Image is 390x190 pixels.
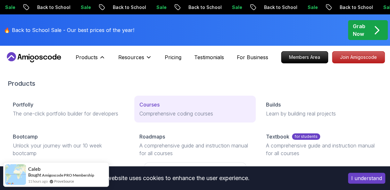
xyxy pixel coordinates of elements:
[266,101,281,108] p: Builds
[261,96,382,123] a: BuildsLearn by building real projects
[118,53,152,66] button: Resources
[353,22,365,38] p: Grab Now
[266,110,377,117] p: Learn by building real projects
[8,128,129,162] a: BootcampUnlock your journey with our 10 week bootcamp
[237,53,268,61] a: For Business
[139,133,165,140] p: Roadmaps
[334,4,378,11] p: Back to School
[42,172,94,178] a: Amigoscode PRO Membership
[151,4,171,11] p: Sale
[76,53,98,61] p: Products
[28,166,41,172] span: Caleb
[165,53,181,61] a: Pricing
[13,110,124,117] p: The one-click portfolio builder for developers
[118,53,144,61] p: Resources
[28,172,41,178] span: Bought
[139,101,160,108] p: Courses
[13,101,33,108] p: Portfolly
[107,4,151,11] p: Back to School
[266,133,289,140] p: Textbook
[332,51,385,63] p: Join Amigoscode
[13,142,124,157] p: Unlock your journey with our 10 week bootcamp
[8,96,129,123] a: PortfollyThe one-click portfolio builder for developers
[348,173,385,184] button: Accept cookies
[258,4,302,11] p: Back to School
[5,164,26,185] img: provesource social proof notification image
[139,142,251,157] p: A comprehensive guide and instruction manual for all courses
[281,51,328,63] a: Members Area
[8,79,382,88] h2: Products
[134,96,256,123] a: CoursesComprehensive coding courses
[302,4,322,11] p: Sale
[281,51,328,63] p: Members Area
[226,4,247,11] p: Sale
[139,110,251,117] p: Comprehensive coding courses
[194,53,224,61] a: Testimonials
[292,133,320,140] p: for students
[332,51,385,63] a: Join Amigoscode
[76,53,105,66] button: Products
[31,4,75,11] p: Back to School
[4,26,134,34] p: 🔥 Back to School Sale - Our best prices of the year!
[261,128,382,162] a: Textbookfor studentsA comprehensive guide and instruction manual for all courses
[13,133,38,140] p: Bootcamp
[134,128,256,162] a: RoadmapsA comprehensive guide and instruction manual for all courses
[5,171,338,185] div: This website uses cookies to enhance the user experience.
[266,142,377,157] p: A comprehensive guide and instruction manual for all courses
[28,178,48,184] span: 11 hours ago
[183,4,226,11] p: Back to School
[75,4,95,11] p: Sale
[54,178,74,184] a: ProveSource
